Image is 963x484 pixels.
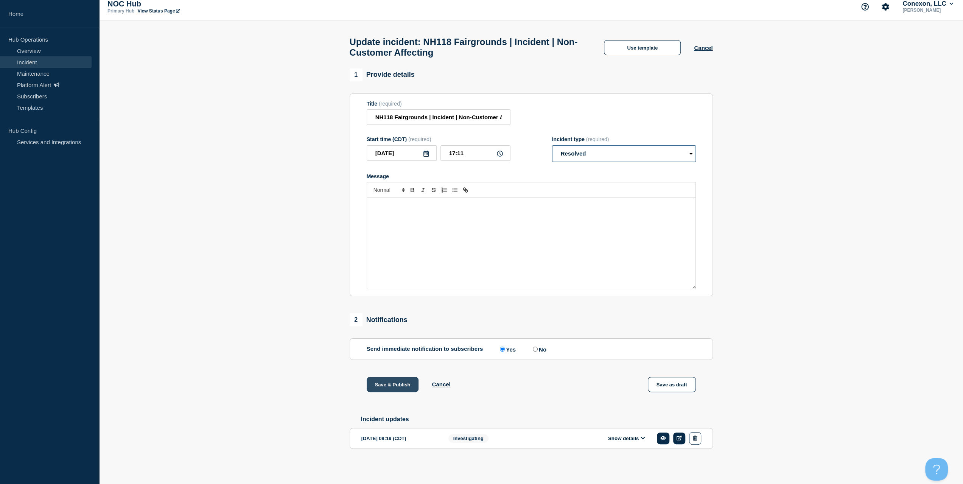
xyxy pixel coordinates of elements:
[460,185,471,195] button: Toggle link
[408,136,431,142] span: (required)
[440,145,510,161] input: HH:MM
[450,185,460,195] button: Toggle bulleted list
[367,136,510,142] div: Start time (CDT)
[586,136,609,142] span: (required)
[367,109,510,125] input: Title
[432,381,450,388] button: Cancel
[350,68,415,81] div: Provide details
[418,185,428,195] button: Toggle italic text
[367,377,419,392] button: Save & Publish
[498,345,516,353] label: Yes
[367,198,695,289] div: Message
[367,145,437,161] input: YYYY-MM-DD
[606,435,647,442] button: Show details
[107,8,134,14] p: Primary Hub
[367,345,483,353] p: Send immediate notification to subscribers
[407,185,418,195] button: Toggle bold text
[367,173,696,179] div: Message
[350,313,408,326] div: Notifications
[648,377,696,392] button: Save as draft
[361,416,713,423] h2: Incident updates
[367,345,696,353] div: Send immediate notification to subscribers
[901,8,955,13] p: [PERSON_NAME]
[361,432,437,445] div: [DATE] 08:19 (CDT)
[500,347,505,352] input: Yes
[439,185,450,195] button: Toggle ordered list
[552,136,696,142] div: Incident type
[531,345,546,353] label: No
[367,101,510,107] div: Title
[137,8,179,14] a: View Status Page
[925,458,948,481] iframe: Help Scout Beacon - Open
[694,45,713,51] button: Cancel
[552,145,696,162] select: Incident type
[604,40,681,55] button: Use template
[350,313,362,326] span: 2
[350,37,591,58] h1: Update incident: NH118 Fairgrounds | Incident | Non-Customer Affecting
[370,185,407,195] span: Font size
[533,347,538,352] input: No
[379,101,402,107] span: (required)
[350,68,362,81] span: 1
[448,434,489,443] span: Investigating
[428,185,439,195] button: Toggle strikethrough text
